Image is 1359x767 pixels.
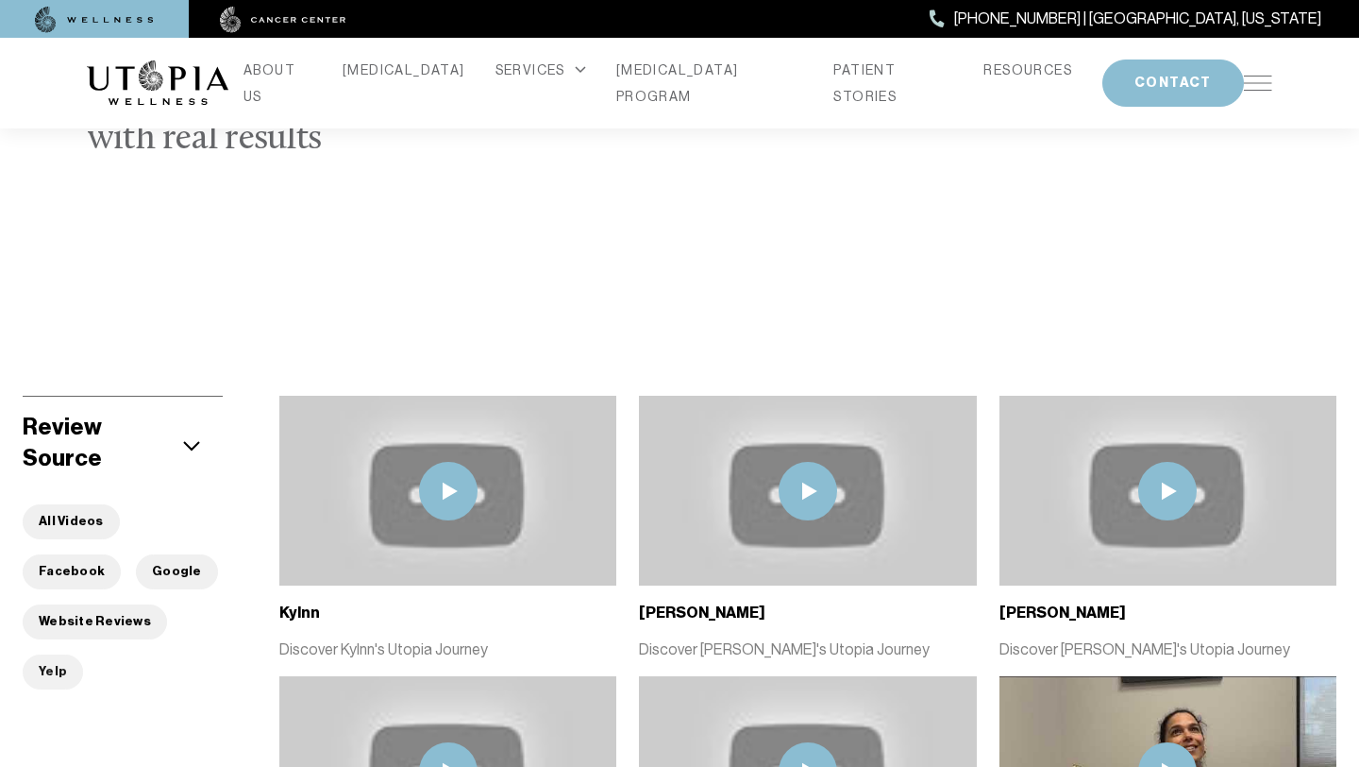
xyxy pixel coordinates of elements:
a: [MEDICAL_DATA] [343,57,465,83]
img: cancer center [220,7,346,33]
img: thumbnail [999,396,1336,586]
p: Discover Kylnn's Utopia Journey [279,639,616,661]
span: [PHONE_NUMBER] | [GEOGRAPHIC_DATA], [US_STATE] [954,7,1321,31]
h5: Review Source [23,412,183,473]
a: RESOURCES [983,57,1072,83]
button: Google [136,554,218,589]
img: wellness [35,7,154,33]
button: CONTACT [1102,60,1244,107]
img: play icon [779,462,837,520]
button: Website Reviews [23,605,167,639]
b: [PERSON_NAME] [999,604,1126,622]
p: Discover [PERSON_NAME]'s Utopia Journey [639,639,976,661]
div: SERVICES [495,57,586,83]
img: icon-hamburger [1244,76,1272,91]
button: All Videos [23,504,120,539]
p: Discover [PERSON_NAME]'s Utopia Journey [999,639,1336,661]
a: ABOUT US [243,57,312,110]
img: thumbnail [639,396,976,586]
img: play icon [419,462,478,520]
a: PATIENT STORIES [833,57,953,110]
img: play icon [1138,462,1197,520]
button: Facebook [23,554,121,589]
img: thumbnail [279,396,616,586]
b: [PERSON_NAME] [639,604,765,622]
button: Yelp [23,655,83,690]
img: icon [183,441,200,452]
a: [MEDICAL_DATA] PROGRAM [616,57,804,110]
b: Kylnn [279,604,320,622]
a: [PHONE_NUMBER] | [GEOGRAPHIC_DATA], [US_STATE] [930,7,1321,31]
img: logo [87,60,228,106]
